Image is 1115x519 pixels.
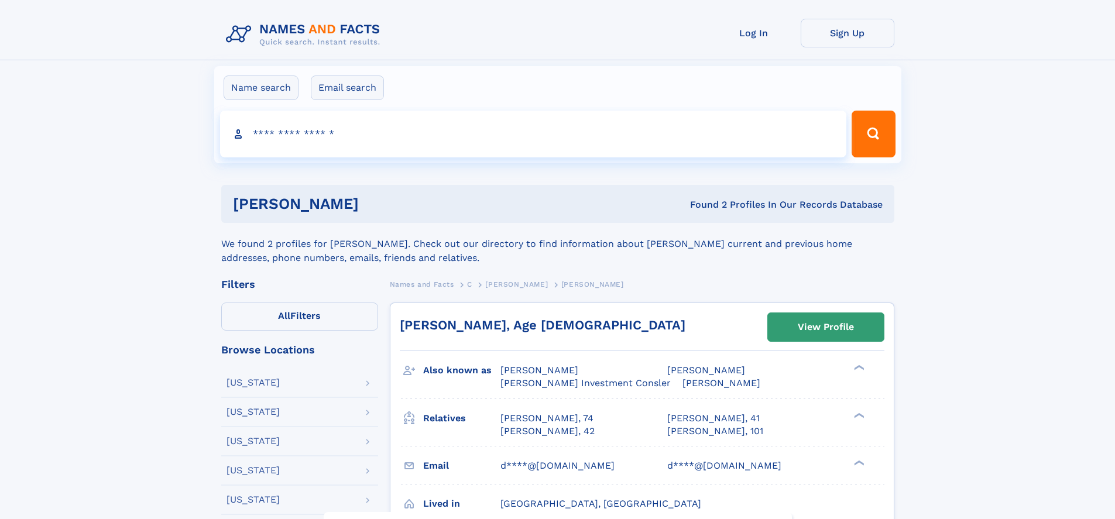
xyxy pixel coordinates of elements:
[561,280,624,288] span: [PERSON_NAME]
[667,425,763,438] a: [PERSON_NAME], 101
[467,277,472,291] a: C
[227,407,280,417] div: [US_STATE]
[500,412,593,425] a: [PERSON_NAME], 74
[227,466,280,475] div: [US_STATE]
[500,425,595,438] a: [PERSON_NAME], 42
[768,313,884,341] a: View Profile
[221,223,894,265] div: We found 2 profiles for [PERSON_NAME]. Check out our directory to find information about [PERSON_...
[400,318,685,332] a: [PERSON_NAME], Age [DEMOGRAPHIC_DATA]
[500,498,701,509] span: [GEOGRAPHIC_DATA], [GEOGRAPHIC_DATA]
[227,436,280,446] div: [US_STATE]
[707,19,801,47] a: Log In
[423,456,500,476] h3: Email
[220,111,847,157] input: search input
[798,314,854,341] div: View Profile
[801,19,894,47] a: Sign Up
[423,360,500,380] h3: Also known as
[467,280,472,288] span: C
[485,280,548,288] span: [PERSON_NAME]
[667,365,745,376] span: [PERSON_NAME]
[851,459,865,466] div: ❯
[311,75,384,100] label: Email search
[227,495,280,504] div: [US_STATE]
[423,494,500,514] h3: Lived in
[278,310,290,321] span: All
[221,345,378,355] div: Browse Locations
[221,279,378,290] div: Filters
[500,377,671,389] span: [PERSON_NAME] Investment Consler
[227,378,280,387] div: [US_STATE]
[221,303,378,331] label: Filters
[221,19,390,50] img: Logo Names and Facts
[852,111,895,157] button: Search Button
[224,75,299,100] label: Name search
[524,198,883,211] div: Found 2 Profiles In Our Records Database
[851,411,865,419] div: ❯
[851,364,865,372] div: ❯
[390,277,454,291] a: Names and Facts
[423,408,500,428] h3: Relatives
[500,365,578,376] span: [PERSON_NAME]
[667,412,760,425] a: [PERSON_NAME], 41
[233,197,524,211] h1: [PERSON_NAME]
[682,377,760,389] span: [PERSON_NAME]
[485,277,548,291] a: [PERSON_NAME]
